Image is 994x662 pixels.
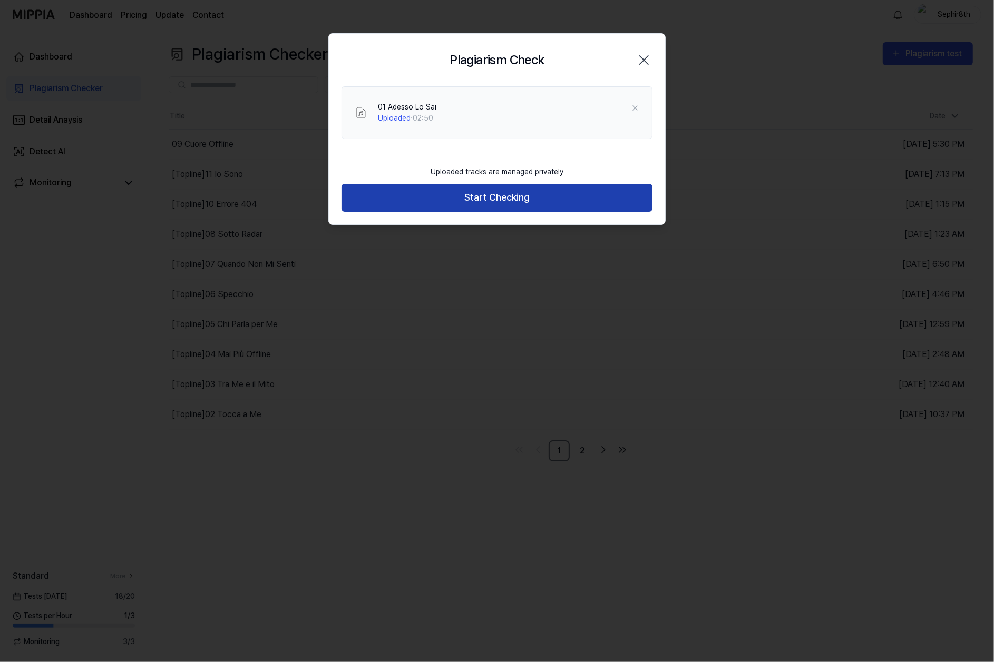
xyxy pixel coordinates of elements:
[424,160,570,184] div: Uploaded tracks are managed privately
[355,106,367,119] img: File Select
[342,184,652,212] button: Start Checking
[450,51,544,70] h2: Plagiarism Check
[378,113,436,124] div: · 02:50
[378,114,411,122] span: Uploaded
[378,102,436,113] div: 01 Adesso Lo Sai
